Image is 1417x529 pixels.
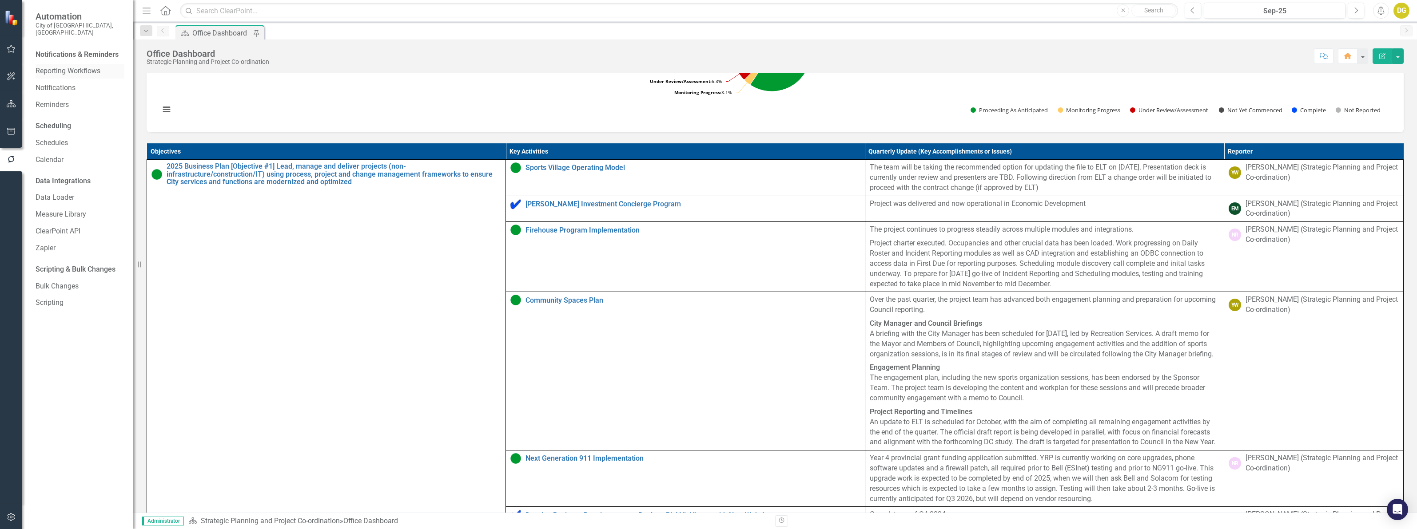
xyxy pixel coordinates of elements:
div: » [188,516,768,526]
td: Double-Click to Edit [1224,450,1404,507]
a: Measure Library [36,209,124,220]
td: Double-Click to Edit Right Click for Context Menu [506,450,865,507]
div: Notifications & Reminders [36,50,119,60]
tspan: Under Review/Assessment: [650,78,712,84]
div: Data Integrations [36,176,91,186]
div: Scripting & Bulk Changes [36,264,115,275]
a: Zapier [36,243,124,253]
td: Double-Click to Edit [1224,222,1404,292]
text: Not Reported [1344,106,1381,114]
div: Strategic Planning and Project Co-ordination [147,59,269,65]
a: Firehouse Program Implementation [525,226,860,234]
td: Double-Click to Edit [865,450,1224,507]
a: [PERSON_NAME] Investment Concierge Program [525,200,860,208]
span: Automation [36,11,124,22]
td: Double-Click to Edit [1224,292,1404,450]
img: Proceeding as Anticipated [510,225,521,235]
img: Proceeding as Anticipated [510,295,521,305]
button: Show Under Review/Assessment [1130,106,1209,114]
div: [PERSON_NAME] (Strategic Planning and Project Co-ordination) [1246,162,1399,183]
a: Notifications [36,83,124,93]
img: Proceeding as Anticipated [510,453,521,464]
td: Double-Click to Edit [865,196,1224,222]
img: Proceeding as Anticipated [510,162,521,173]
p: Project was delivered and now operational in Economic Development [870,199,1219,209]
text: 3.1% [674,89,732,95]
tspan: Monitoring Progress: [674,89,721,95]
strong: Engagement Planning [870,363,940,371]
button: Search [1131,4,1176,17]
div: Office Dashboard [192,28,251,39]
a: Develop Business Requirements to Replace PLANit Viewer with New Web App [525,511,860,519]
div: NR [1229,457,1241,470]
div: [PERSON_NAME] (Strategic Planning and Project Co-ordination) [1246,199,1399,219]
a: Strategic Planning and Project Co-ordination [201,517,340,525]
td: Double-Click to Edit [865,292,1224,450]
p: An update to ELT is scheduled for October, with the aim of completing all remaining engagement ac... [870,405,1219,447]
img: Proceeding as Anticipated [151,169,162,180]
strong: City Manager and Council Briefings [870,319,982,328]
img: ClearPoint Strategy [4,10,20,26]
input: Search ClearPoint... [180,3,1178,19]
div: Open Intercom Messenger [1387,499,1408,520]
a: Bulk Changes [36,281,124,292]
p: A briefing with the City Manager has been scheduled for [DATE], led by Recreation Services. A dra... [870,317,1219,361]
img: Complete [510,509,521,520]
p: Year 4 provincial grant funding application submitted. YRP is currently working on core upgrades,... [870,453,1219,504]
div: EM [1229,202,1241,215]
a: Reminders [36,100,124,110]
div: [PERSON_NAME] (Strategic Planning and Project Co-ordination) [1246,453,1399,474]
a: Schedules [36,138,124,148]
div: NR [1229,229,1241,241]
td: Double-Click to Edit Right Click for Context Menu [506,292,865,450]
span: Administrator [142,517,184,525]
td: Double-Click to Edit Right Click for Context Menu [506,160,865,196]
button: Show Monitoring Progress [1058,106,1120,114]
button: Show Not Yet Commenced [1219,106,1282,114]
img: Complete [510,199,521,209]
button: Show Proceeding As Anticipated [971,106,1048,114]
div: YW [1229,166,1241,179]
div: YW [1229,299,1241,311]
a: Community Spaces Plan [525,296,860,304]
div: Office Dashboard [343,517,398,525]
strong: Project Reporting and Timelines [870,407,972,416]
td: Double-Click to Edit [865,160,1224,196]
td: Double-Click to Edit Right Click for Context Menu [506,196,865,222]
p: Complete as of Q4 2024 [870,509,1219,520]
div: Sep-25 [1207,6,1342,16]
p: The engagement plan, including the new sports organization sessions, has been endorsed by the Spo... [870,361,1219,405]
button: DG [1393,3,1409,19]
span: Search [1144,7,1163,14]
text: 6.3% [650,78,722,84]
a: Next Generation 911 Implementation [525,454,860,462]
a: Calendar [36,155,124,165]
td: Double-Click to Edit Right Click for Context Menu [506,222,865,292]
div: [PERSON_NAME] (Strategic Planning and Project Co-ordination) [1246,225,1399,245]
a: Data Loader [36,193,124,203]
button: Sep-25 [1204,3,1345,19]
p: The team will be taking the recommended option for updating the file to ELT on [DATE]. Presentati... [870,162,1219,193]
p: The project continues to progress steadily across multiple modules and integrations. [870,225,1219,237]
div: [PERSON_NAME] (Strategic Planning and Project Co-ordination) [1246,295,1399,315]
button: View chart menu, Chart [160,103,173,116]
a: Sports Village Operating Model [525,164,860,172]
td: Double-Click to Edit [865,222,1224,292]
a: 2025 Business Plan [Objective #1] Lead, manage and deliver projects (non-infrastructure/construct... [167,162,501,186]
td: Double-Click to Edit [1224,196,1404,222]
a: Reporting Workflows [36,66,124,76]
button: Show Complete [1292,106,1326,114]
div: Scheduling [36,121,71,131]
a: ClearPoint API [36,226,124,237]
a: Scripting [36,298,124,308]
p: Project charter executed. Occupancies and other crucial data has been loaded. Work progressing on... [870,237,1219,289]
td: Double-Click to Edit [1224,160,1404,196]
p: Over the past quarter, the project team has advanced both engagement planning and preparation for... [870,295,1219,317]
small: City of [GEOGRAPHIC_DATA], [GEOGRAPHIC_DATA] [36,22,124,36]
button: Show Not Reported [1336,106,1380,114]
div: Office Dashboard [147,49,269,59]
